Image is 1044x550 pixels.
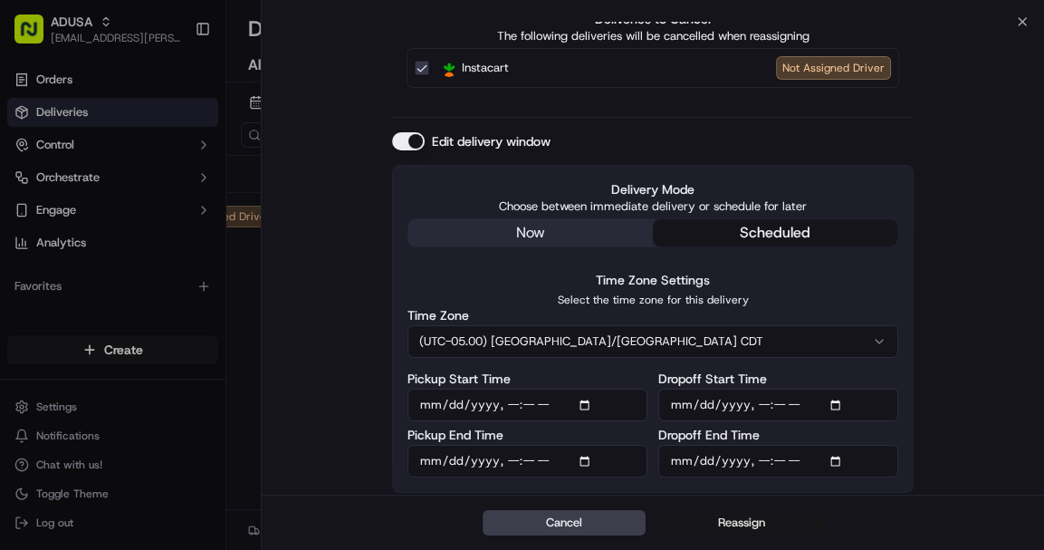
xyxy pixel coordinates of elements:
div: 💻 [153,265,168,279]
label: Dropoff Start Time [658,372,767,385]
input: Got a question? Start typing here... [47,117,326,136]
a: 📗Knowledge Base [11,256,146,288]
span: Instacart [462,59,509,77]
label: Pickup Start Time [407,372,511,385]
div: 📗 [18,265,33,279]
button: Reassign [660,510,823,536]
img: Instacart [440,59,458,77]
label: Edit delivery window [432,132,551,150]
img: Nash [18,18,54,54]
p: Select the time zone for this delivery [407,293,898,307]
button: Cancel [483,510,646,536]
img: 1736555255976-a54dd68f-1ca7-489b-9aae-adbdc363a1c4 [18,173,51,206]
span: Pylon [180,307,219,321]
label: Delivery Mode [407,180,898,198]
span: API Documentation [171,263,291,281]
p: Welcome 👋 [18,72,330,101]
div: We're available if you need us! [62,191,229,206]
div: Start new chat [62,173,297,191]
label: Time Zone Settings [596,272,710,288]
span: Knowledge Base [36,263,139,281]
button: now [408,219,653,246]
label: Pickup End Time [407,429,503,441]
a: 💻API Documentation [146,256,298,288]
button: Start new chat [308,179,330,200]
p: The following deliveries will be cancelled when reassigning [407,28,899,44]
p: Choose between immediate delivery or schedule for later [407,198,898,215]
label: Dropoff End Time [658,429,760,441]
button: scheduled [653,219,897,246]
label: Time Zone [407,309,469,322]
a: Powered byPylon [128,306,219,321]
